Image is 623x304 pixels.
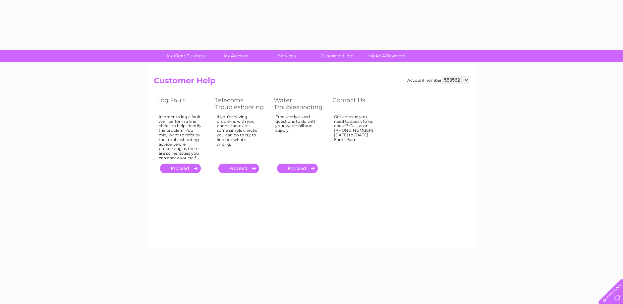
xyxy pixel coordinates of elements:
th: Contact Us [329,95,387,113]
a: . [160,164,201,173]
a: My Clear Business [159,50,213,62]
div: Frequently asked questions to do with your water bill and supply. [275,114,319,158]
a: . [218,164,259,173]
div: In order to log a fault we'll perform a line check to help identify the problem. You may want to ... [159,114,202,160]
a: My Account [209,50,264,62]
h2: Customer Help [154,76,469,89]
th: Water Troubleshooting [270,95,329,113]
th: Telecoms Troubleshooting [212,95,270,113]
th: Log Fault [154,95,212,113]
div: If you're having problems with your phone there are some simple checks you can do to try to find ... [217,114,260,158]
div: Got an issue you need to speak to us about? Call us on [PHONE_NUMBER] [DATE] to [DATE] 8am – 6pm. [334,114,377,158]
a: Customer Help [310,50,365,62]
a: Make A Payment [360,50,415,62]
a: . [277,164,318,173]
div: Account number [407,76,469,84]
a: Services [259,50,314,62]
